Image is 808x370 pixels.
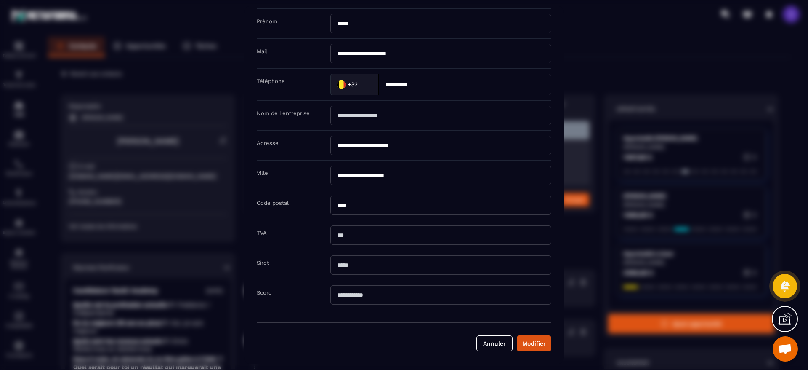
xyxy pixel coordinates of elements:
label: Siret [257,260,269,266]
label: Téléphone [257,78,285,84]
label: Prénom [257,18,277,24]
label: Mail [257,48,267,54]
label: Ville [257,170,268,176]
a: Ouvrir le chat [773,336,798,362]
input: Search for option [359,78,370,91]
span: +32 [348,80,358,89]
img: Country Flag [333,76,350,93]
label: Score [257,290,272,296]
button: Annuler [476,335,513,351]
button: Modifier [517,335,551,351]
div: Search for option [330,74,379,95]
label: TVA [257,230,267,236]
label: Nom de l'entreprise [257,110,310,116]
label: Adresse [257,140,279,146]
label: Code postal [257,200,289,206]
